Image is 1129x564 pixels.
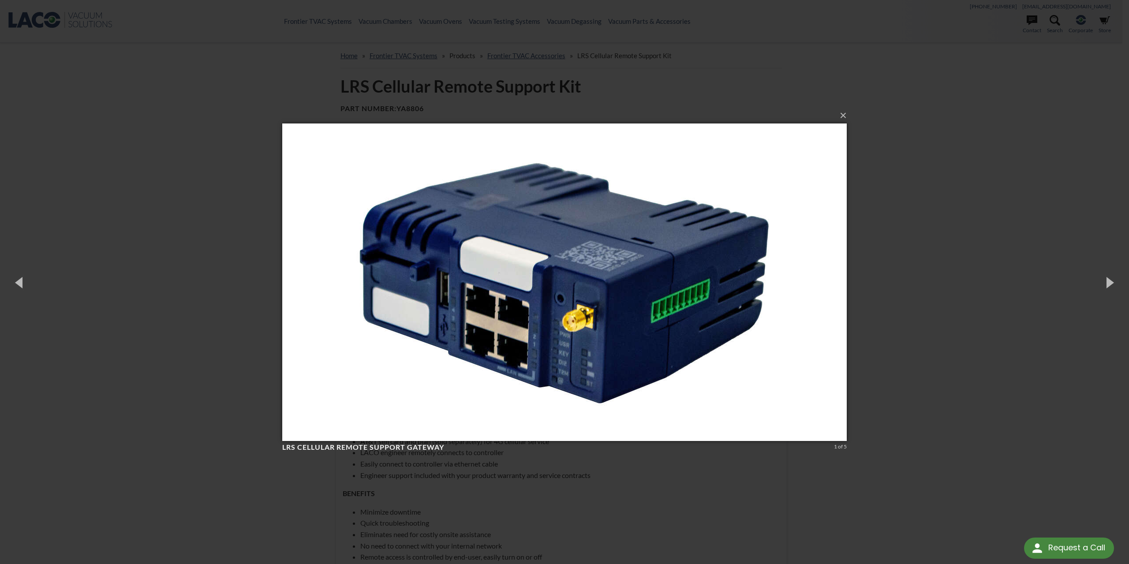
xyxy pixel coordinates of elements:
[1089,258,1129,306] button: Next (Right arrow key)
[1030,541,1044,555] img: round button
[834,443,847,451] div: 1 of 5
[282,106,847,459] img: LRS Cellular Remote Support Gateway
[282,443,831,452] h4: LRS Cellular Remote Support Gateway
[1024,538,1114,559] div: Request a Call
[285,106,849,125] button: ×
[1048,538,1105,558] div: Request a Call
